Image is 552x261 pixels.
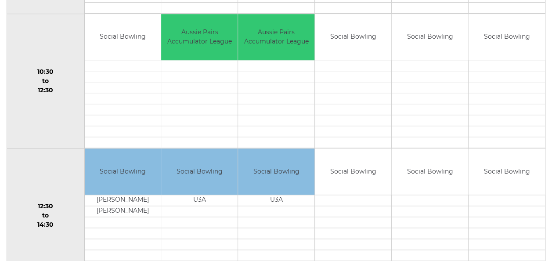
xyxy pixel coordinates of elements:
td: Social Bowling [392,149,468,195]
td: Social Bowling [315,149,391,195]
td: Social Bowling [469,149,545,195]
td: U3A [238,195,314,206]
td: Aussie Pairs Accumulator League [161,14,238,60]
td: Social Bowling [85,149,161,195]
td: Social Bowling [315,14,391,60]
td: [PERSON_NAME] [85,206,161,217]
td: Social Bowling [161,149,238,195]
td: Social Bowling [238,149,314,195]
td: Social Bowling [469,14,545,60]
td: Social Bowling [85,14,161,60]
td: Aussie Pairs Accumulator League [238,14,314,60]
td: 10:30 to 12:30 [7,14,85,149]
td: U3A [161,195,238,206]
td: [PERSON_NAME] [85,195,161,206]
td: Social Bowling [392,14,468,60]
